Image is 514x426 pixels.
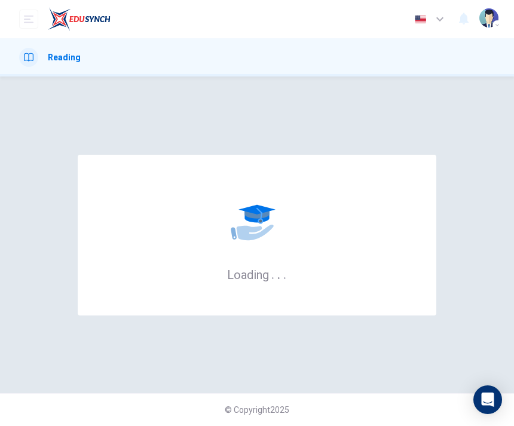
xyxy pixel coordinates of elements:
[48,7,111,31] img: EduSynch logo
[271,263,275,283] h6: .
[19,10,38,29] button: open mobile menu
[473,385,502,414] div: Open Intercom Messenger
[413,15,428,24] img: en
[225,405,289,415] span: © Copyright 2025
[277,263,281,283] h6: .
[479,8,498,27] img: Profile picture
[227,266,287,282] h6: Loading
[48,53,81,62] h1: Reading
[283,263,287,283] h6: .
